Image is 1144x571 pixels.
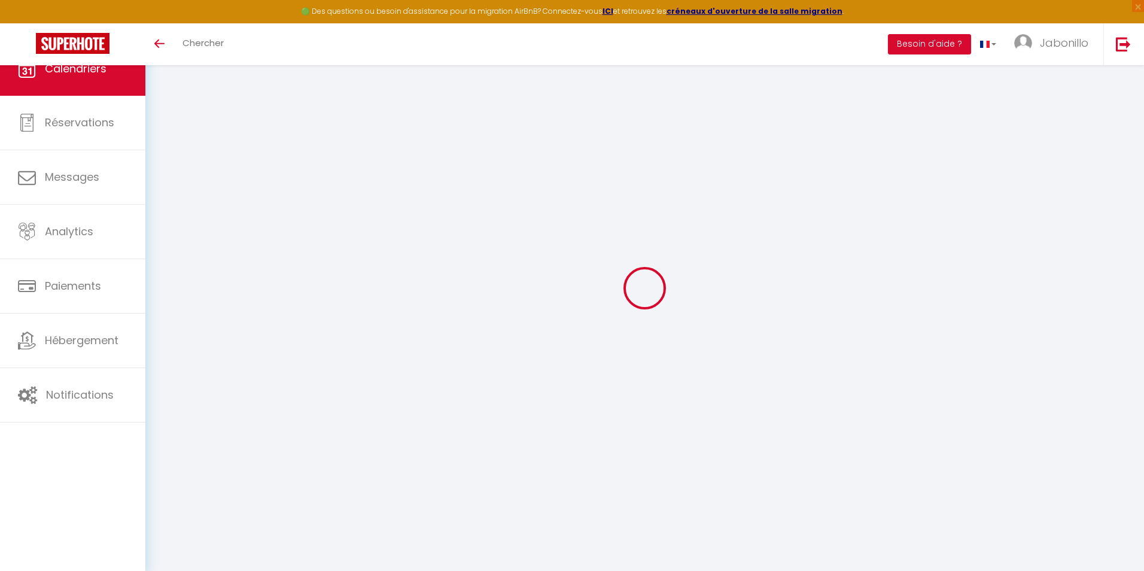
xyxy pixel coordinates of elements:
[1005,23,1103,65] a: ... Jabonillo
[45,224,93,239] span: Analytics
[667,6,842,16] a: créneaux d'ouverture de la salle migration
[45,278,101,293] span: Paiements
[45,61,107,76] span: Calendriers
[45,333,118,348] span: Hébergement
[603,6,613,16] a: ICI
[1040,35,1088,50] span: Jabonillo
[45,115,114,130] span: Réservations
[45,169,99,184] span: Messages
[182,37,224,49] span: Chercher
[1116,37,1131,51] img: logout
[36,33,109,54] img: Super Booking
[1014,34,1032,52] img: ...
[888,34,971,54] button: Besoin d'aide ?
[46,387,114,402] span: Notifications
[174,23,233,65] a: Chercher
